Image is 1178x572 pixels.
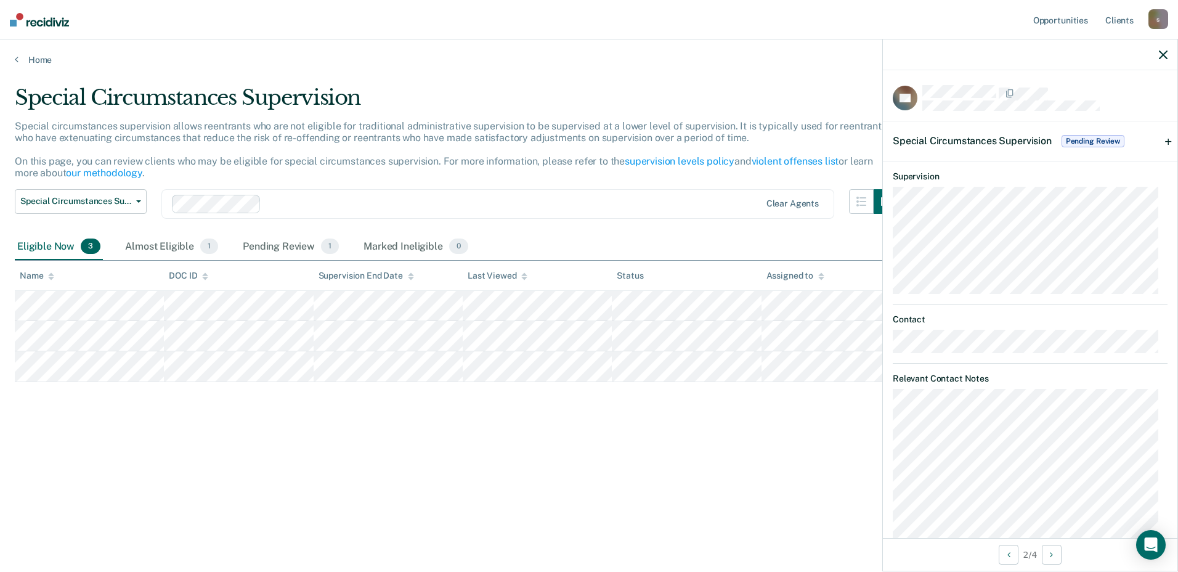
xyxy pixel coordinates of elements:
[20,271,54,281] div: Name
[468,271,527,281] div: Last Viewed
[999,545,1018,565] button: Previous Opportunity
[81,239,100,255] span: 3
[883,538,1177,571] div: 2 / 4
[15,120,887,179] p: Special circumstances supervision allows reentrants who are not eligible for traditional administ...
[15,85,898,120] div: Special Circumstances Supervision
[1042,545,1062,565] button: Next Opportunity
[321,239,339,255] span: 1
[123,234,221,261] div: Almost Eligible
[240,234,341,261] div: Pending Review
[361,234,471,261] div: Marked Ineligible
[319,271,414,281] div: Supervision End Date
[883,121,1177,161] div: Special Circumstances SupervisionPending Review
[1136,530,1166,560] div: Open Intercom Messenger
[20,196,131,206] span: Special Circumstances Supervision
[169,271,208,281] div: DOC ID
[1062,135,1124,147] span: Pending Review
[1148,9,1168,29] div: s
[617,271,643,281] div: Status
[449,239,468,255] span: 0
[893,374,1168,384] dt: Relevant Contact Notes
[766,198,819,209] div: Clear agents
[752,155,839,167] a: violent offenses list
[625,155,734,167] a: supervision levels policy
[66,167,142,179] a: our methodology
[893,314,1168,325] dt: Contact
[766,271,824,281] div: Assigned to
[15,234,103,261] div: Eligible Now
[893,171,1168,182] dt: Supervision
[15,54,1163,65] a: Home
[10,13,69,27] img: Recidiviz
[893,135,1052,147] span: Special Circumstances Supervision
[200,239,218,255] span: 1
